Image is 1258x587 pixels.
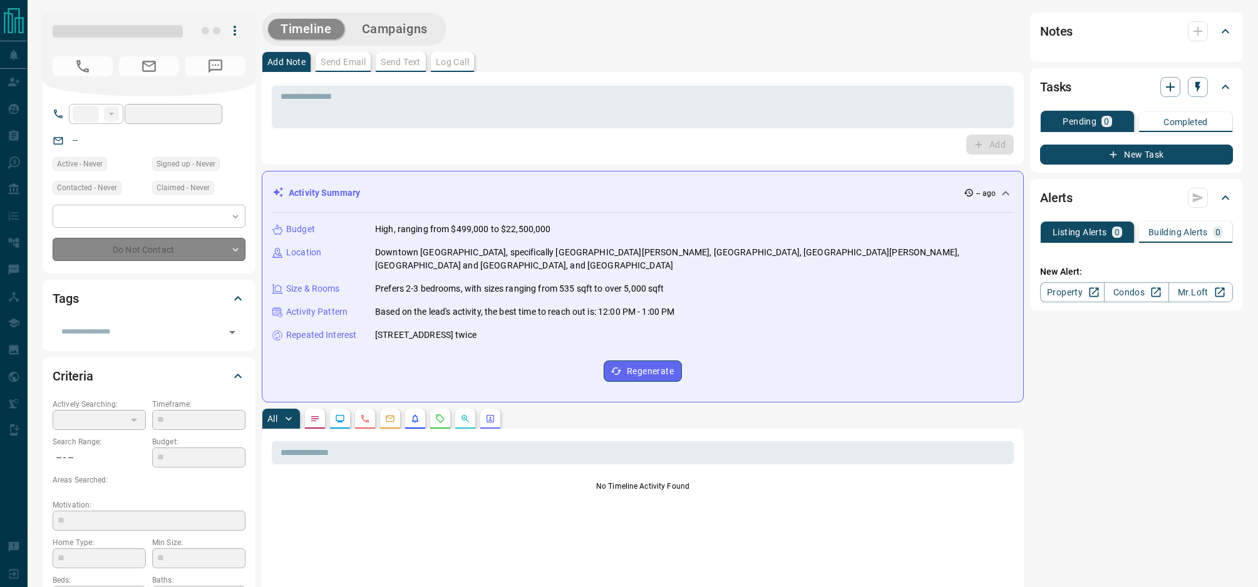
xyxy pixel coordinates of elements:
p: Pending [1063,117,1096,126]
button: Timeline [268,19,344,39]
a: Mr.Loft [1168,282,1233,302]
p: High, ranging from $499,000 to $22,500,000 [375,223,551,236]
button: Regenerate [604,360,682,382]
svg: Emails [385,414,395,424]
p: Downtown [GEOGRAPHIC_DATA], specifically [GEOGRAPHIC_DATA][PERSON_NAME], [GEOGRAPHIC_DATA], [GEOG... [375,246,1013,272]
button: New Task [1040,145,1233,165]
svg: Agent Actions [485,414,495,424]
p: New Alert: [1040,265,1233,278]
p: Listing Alerts [1053,228,1107,237]
svg: Requests [435,414,445,424]
p: Timeframe: [152,399,245,410]
a: Condos [1104,282,1168,302]
span: No Number [53,56,113,76]
button: Open [224,324,241,341]
p: Location [286,246,321,259]
p: Prefers 2-3 bedrooms, with sizes ranging from 535 sqft to over 5,000 sqft [375,282,664,295]
span: No Email [119,56,179,76]
svg: Opportunities [460,414,470,424]
p: Budget [286,223,315,236]
p: Min Size: [152,537,245,548]
p: -- - -- [53,447,146,468]
p: -- ago [976,188,996,199]
p: All [267,414,277,423]
h2: Notes [1040,21,1073,41]
p: Home Type: [53,537,146,548]
p: Add Note [267,58,306,66]
h2: Alerts [1040,188,1073,208]
svg: Calls [360,414,370,424]
div: Alerts [1040,183,1233,213]
p: Size & Rooms [286,282,340,295]
svg: Listing Alerts [410,414,420,424]
p: Areas Searched: [53,474,245,486]
div: Activity Summary-- ago [272,181,1013,205]
div: Tags [53,283,245,314]
p: Beds: [53,574,146,586]
h2: Tasks [1040,77,1071,97]
p: Baths: [152,574,245,586]
p: Activity Summary [289,186,360,200]
span: Claimed - Never [157,181,210,194]
p: Search Range: [53,436,146,447]
span: No Number [185,56,245,76]
p: Motivation: [53,499,245,511]
p: Completed [1163,118,1208,126]
p: 0 [1104,117,1109,126]
p: No Timeline Activity Found [272,481,1014,492]
p: 0 [1215,228,1220,237]
div: Do Not Contact [53,238,245,261]
span: Active - Never [57,158,103,170]
p: 0 [1115,228,1120,237]
p: Based on the lead's activity, the best time to reach out is: 12:00 PM - 1:00 PM [375,305,674,319]
p: Budget: [152,436,245,447]
a: -- [73,135,78,145]
span: Signed up - Never [157,158,215,170]
p: Actively Searching: [53,399,146,410]
svg: Notes [310,414,320,424]
div: Notes [1040,16,1233,46]
svg: Lead Browsing Activity [335,414,345,424]
h2: Criteria [53,366,93,386]
p: [STREET_ADDRESS] twice [375,329,477,342]
div: Tasks [1040,72,1233,102]
button: Campaigns [349,19,440,39]
h2: Tags [53,288,78,309]
p: Building Alerts [1148,228,1208,237]
div: Criteria [53,361,245,391]
span: Contacted - Never [57,181,117,194]
a: Property [1040,282,1105,302]
p: Repeated Interest [286,329,356,342]
p: Activity Pattern [286,305,348,319]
